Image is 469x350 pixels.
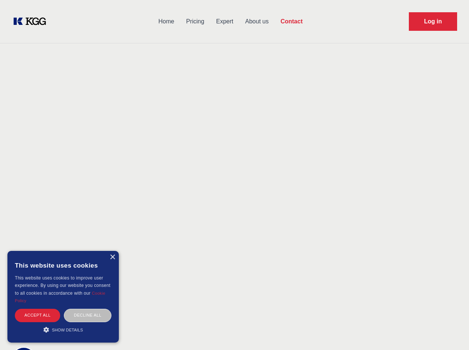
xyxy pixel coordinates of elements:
iframe: Chat Widget [432,314,469,350]
a: Expert [210,12,239,31]
a: Cookie Policy [15,291,105,303]
a: KOL Knowledge Platform: Talk to Key External Experts (KEE) [12,16,52,27]
a: Contact [274,12,309,31]
div: Decline all [64,309,111,322]
a: Pricing [180,12,210,31]
span: Show details [52,328,83,332]
span: This website uses cookies to improve user experience. By using our website you consent to all coo... [15,275,110,296]
a: Request Demo [409,12,457,31]
div: Show details [15,326,111,333]
div: This website uses cookies [15,256,111,274]
a: Home [152,12,180,31]
div: Close [110,255,115,260]
a: About us [239,12,274,31]
div: Accept all [15,309,60,322]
